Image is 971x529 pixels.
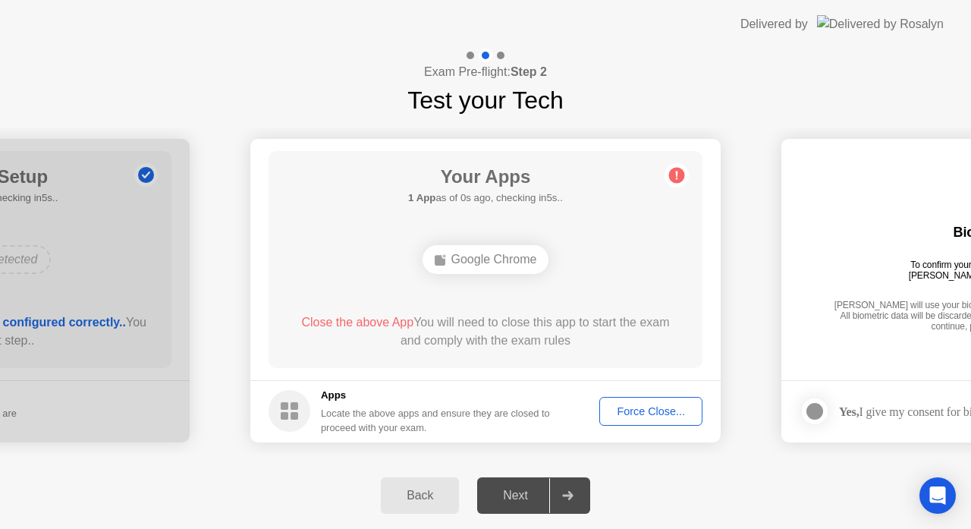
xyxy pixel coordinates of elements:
h1: Test your Tech [407,82,564,118]
div: Next [482,489,549,502]
button: Force Close... [599,397,702,426]
button: Back [381,477,459,514]
b: 1 App [408,192,435,203]
div: Force Close... [605,405,697,417]
button: Next [477,477,590,514]
div: Back [385,489,454,502]
div: Delivered by [740,15,808,33]
b: Step 2 [511,65,547,78]
div: Google Chrome [423,245,549,274]
div: Open Intercom Messenger [919,477,956,514]
h1: Your Apps [408,163,563,191]
h5: as of 0s ago, checking in5s.. [408,191,563,206]
div: You will need to close this app to start the exam and comply with the exam rules [291,313,681,350]
img: Delivered by Rosalyn [817,15,944,33]
strong: Yes, [839,405,859,418]
h5: Apps [321,388,551,403]
span: Close the above App [301,316,413,329]
div: Locate the above apps and ensure they are closed to proceed with your exam. [321,406,551,435]
h4: Exam Pre-flight: [424,63,547,81]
